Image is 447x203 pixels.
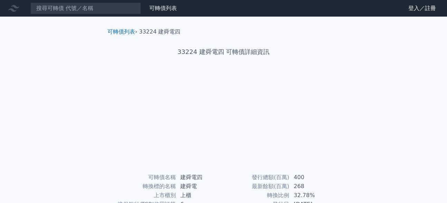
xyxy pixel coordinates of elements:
td: 發行總額(百萬) [223,173,289,182]
td: 可轉債名稱 [110,173,176,182]
a: 可轉債列表 [107,28,135,35]
td: 最新餘額(百萬) [223,182,289,191]
td: 轉換標的名稱 [110,182,176,191]
h1: 33224 建舜電四 可轉債詳細資訊 [102,47,345,57]
td: 上市櫃別 [110,191,176,200]
li: › [107,28,137,36]
a: 可轉債列表 [149,5,177,11]
td: 32.78% [289,191,337,200]
input: 搜尋可轉債 代號／名稱 [30,2,141,14]
td: 轉換比例 [223,191,289,200]
td: 268 [289,182,337,191]
a: 登入／註冊 [403,3,441,14]
td: 上櫃 [176,191,223,200]
td: 建舜電 [176,182,223,191]
td: 建舜電四 [176,173,223,182]
td: 400 [289,173,337,182]
li: 33224 建舜電四 [139,28,181,36]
